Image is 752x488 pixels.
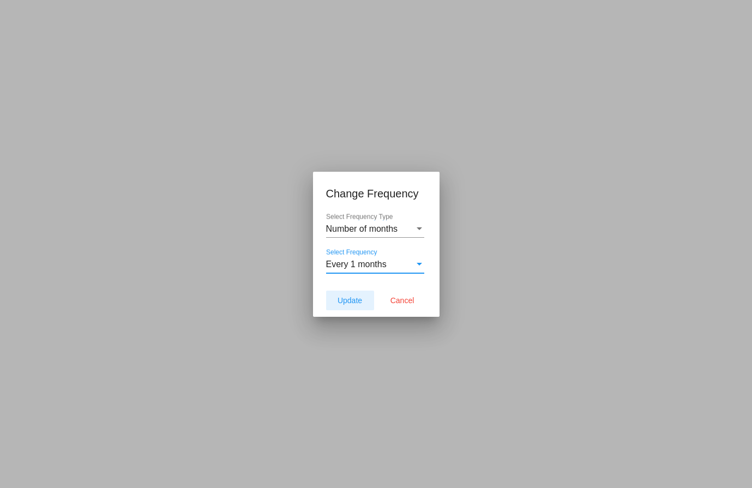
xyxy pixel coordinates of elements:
[326,185,426,202] h1: Change Frequency
[378,291,426,310] button: Cancel
[338,296,362,305] span: Update
[326,224,398,233] span: Number of months
[326,260,387,269] span: Every 1 months
[326,291,374,310] button: Update
[390,296,414,305] span: Cancel
[326,260,424,269] mat-select: Select Frequency
[326,224,424,234] mat-select: Select Frequency Type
